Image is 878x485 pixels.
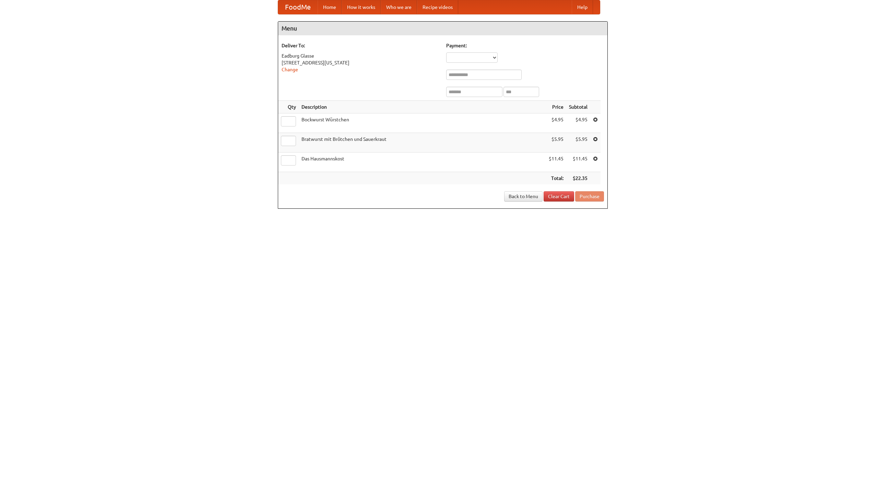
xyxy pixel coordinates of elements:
[566,101,590,113] th: Subtotal
[546,153,566,172] td: $11.45
[504,191,543,202] a: Back to Menu
[299,133,546,153] td: Bratwurst mit Brötchen und Sauerkraut
[299,101,546,113] th: Description
[566,133,590,153] td: $5.95
[282,59,439,66] div: [STREET_ADDRESS][US_STATE]
[572,0,593,14] a: Help
[546,172,566,185] th: Total:
[417,0,458,14] a: Recipe videos
[278,22,607,35] h4: Menu
[446,42,604,49] h5: Payment:
[546,113,566,133] td: $4.95
[575,191,604,202] button: Purchase
[299,113,546,133] td: Bockwurst Würstchen
[546,133,566,153] td: $5.95
[566,172,590,185] th: $22.35
[282,67,298,72] a: Change
[278,0,318,14] a: FoodMe
[544,191,574,202] a: Clear Cart
[566,113,590,133] td: $4.95
[282,52,439,59] div: Eadburg Glasse
[342,0,381,14] a: How it works
[278,101,299,113] th: Qty
[318,0,342,14] a: Home
[282,42,439,49] h5: Deliver To:
[566,153,590,172] td: $11.45
[299,153,546,172] td: Das Hausmannskost
[546,101,566,113] th: Price
[381,0,417,14] a: Who we are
